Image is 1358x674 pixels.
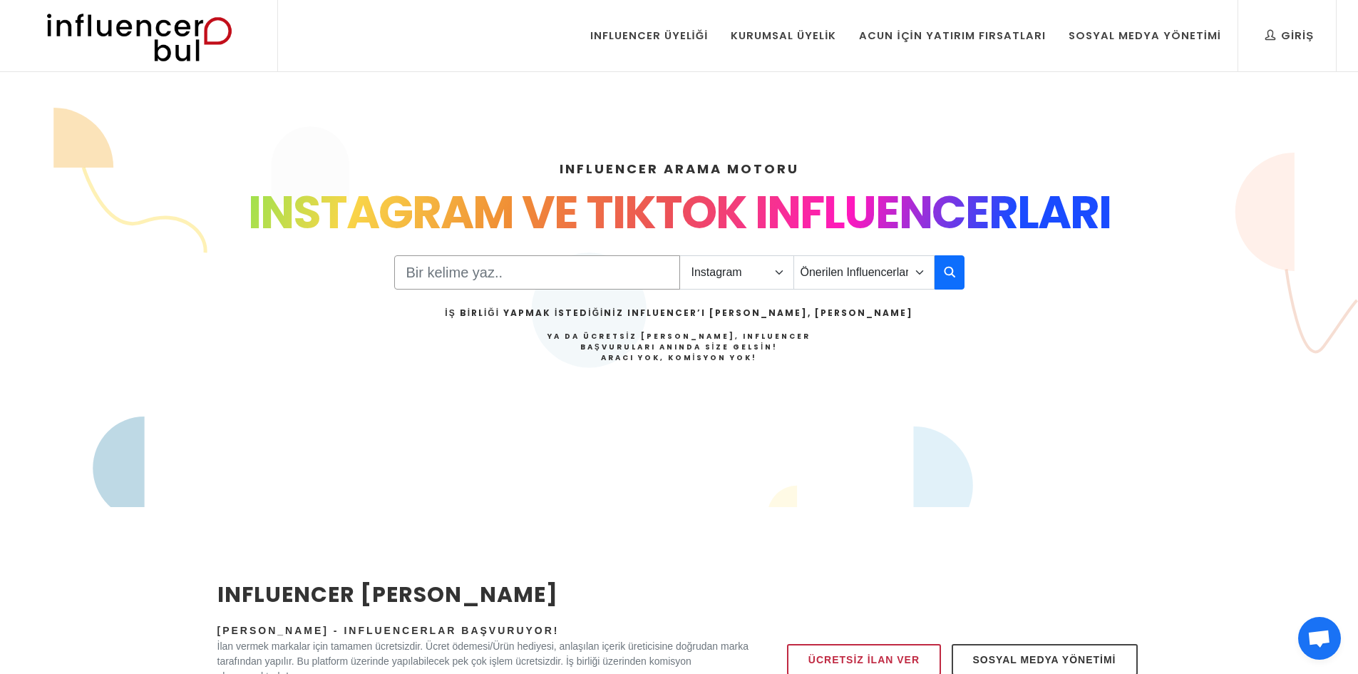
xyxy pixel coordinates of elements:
[601,352,758,363] strong: Aracı Yok, Komisyon Yok!
[217,159,1141,178] h4: INFLUENCER ARAMA MOTORU
[808,651,920,668] span: Ücretsiz İlan Ver
[394,255,680,290] input: Search
[217,578,749,611] h2: INFLUENCER [PERSON_NAME]
[731,28,836,44] div: Kurumsal Üyelik
[1069,28,1221,44] div: Sosyal Medya Yönetimi
[859,28,1045,44] div: Acun İçin Yatırım Fırsatları
[445,331,912,363] h4: Ya da Ücretsiz [PERSON_NAME], Influencer Başvuruları Anında Size Gelsin!
[973,651,1116,668] span: Sosyal Medya Yönetimi
[590,28,709,44] div: Influencer Üyeliği
[217,625,560,636] span: [PERSON_NAME] - Influencerlar Başvuruyor!
[445,307,912,320] h2: İş Birliği Yapmak İstediğiniz Influencer’ı [PERSON_NAME], [PERSON_NAME]
[217,178,1141,247] div: INSTAGRAM VE TIKTOK INFLUENCERLARI
[1265,28,1314,44] div: Giriş
[1298,617,1341,660] a: Açık sohbet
